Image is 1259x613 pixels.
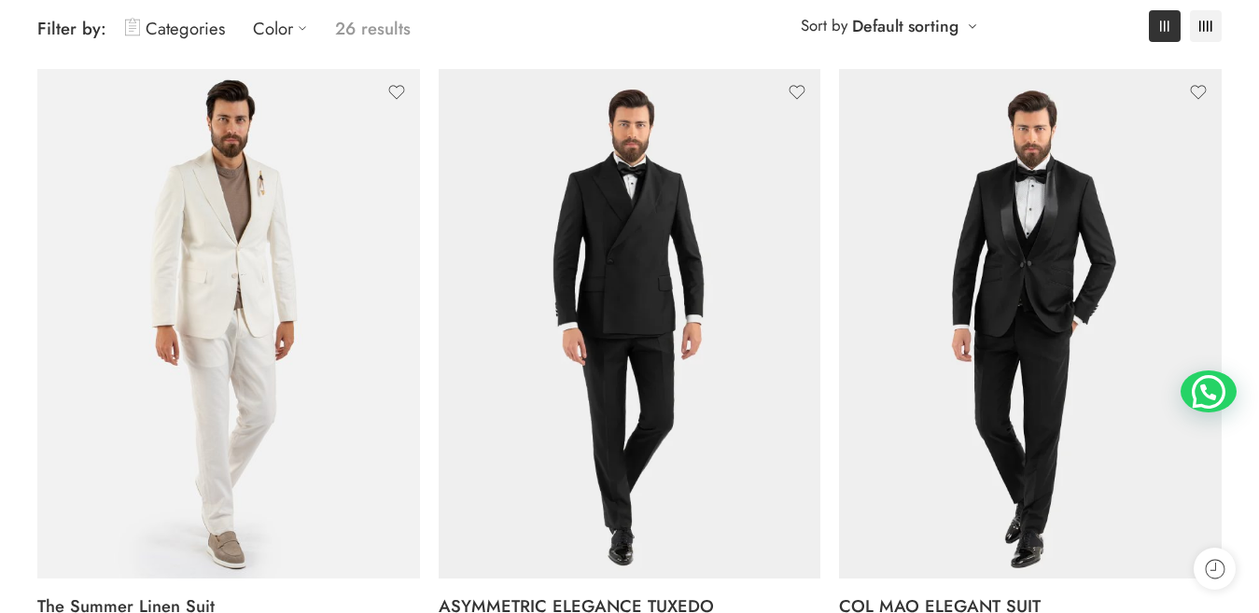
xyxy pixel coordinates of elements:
a: Default sorting [852,13,958,39]
span: Filter by: [37,16,106,41]
p: 26 results [335,7,411,50]
span: Sort by [801,10,847,41]
a: Color [253,7,316,50]
a: Categories [125,7,225,50]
